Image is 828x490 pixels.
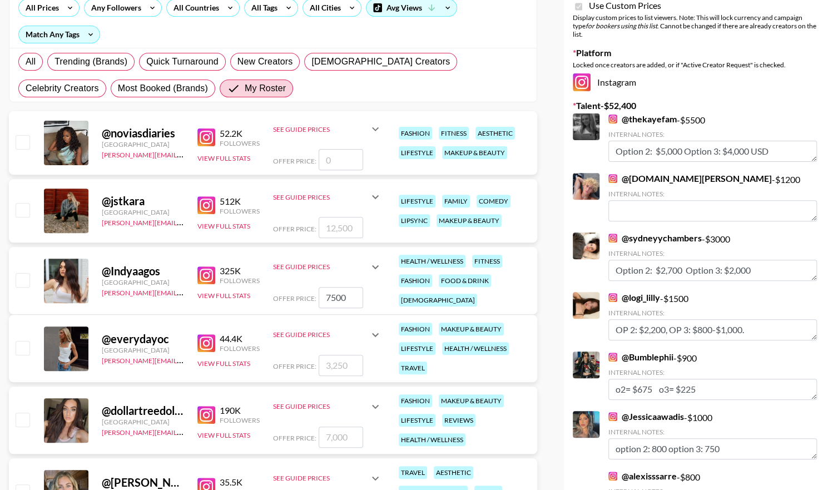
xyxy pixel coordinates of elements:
div: Followers [220,416,260,424]
div: - $ 5500 [608,113,817,162]
input: 10,250 [319,287,363,308]
button: View Full Stats [197,291,250,300]
div: lifestyle [399,195,435,207]
span: Offer Price: [273,362,316,370]
img: Instagram [608,412,617,421]
div: 325K [220,265,260,276]
div: aesthetic [475,127,515,140]
input: 7,000 [319,427,363,448]
span: My Roster [245,82,286,95]
button: View Full Stats [197,431,250,439]
span: Trending (Brands) [54,55,127,68]
textarea: option 2: 800 option 3: 750 [608,438,817,459]
div: Internal Notes: [608,190,817,198]
span: Offer Price: [273,434,316,442]
div: @ jstkara [102,194,184,208]
div: - $ 900 [608,352,817,400]
div: See Guide Prices [273,393,382,420]
div: 44.4K [220,333,260,344]
textarea: Option 2: $2,700 Option 3: $2,000 [608,260,817,281]
div: - $ 1200 [608,173,817,221]
label: Platform [573,47,819,58]
a: [PERSON_NAME][EMAIL_ADDRESS][DOMAIN_NAME] [102,216,266,227]
div: fashion [399,394,432,407]
img: Instagram [608,234,617,242]
div: See Guide Prices [273,125,369,133]
div: See Guide Prices [273,254,382,280]
span: Most Booked (Brands) [118,82,208,95]
img: Instagram [608,353,617,362]
span: New Creators [237,55,293,68]
div: comedy [477,195,510,207]
span: Offer Price: [273,225,316,233]
div: See Guide Prices [273,474,369,482]
a: @[DOMAIN_NAME][PERSON_NAME] [608,173,772,184]
div: 35.5K [220,477,260,488]
a: @logi_lilly [608,292,660,303]
textarea: Option 2: $5,000 Option 3: $4,000 USD [608,141,817,162]
span: Quick Turnaround [146,55,219,68]
div: [DEMOGRAPHIC_DATA] [399,294,477,306]
div: health / wellness [399,433,465,446]
div: - $ 1000 [608,411,817,459]
div: fitness [439,127,469,140]
div: travel [399,466,427,479]
img: Instagram [608,174,617,183]
div: [GEOGRAPHIC_DATA] [102,208,184,216]
div: See Guide Prices [273,402,369,410]
div: See Guide Prices [273,184,382,210]
img: Instagram [608,115,617,123]
div: Followers [220,276,260,285]
button: View Full Stats [197,359,250,368]
span: Offer Price: [273,294,316,303]
div: @ everydayoc [102,332,184,346]
div: Internal Notes: [608,428,817,436]
img: Instagram [197,196,215,214]
div: @ noviasdiaries [102,126,184,140]
div: health / wellness [399,255,465,268]
div: makeup & beauty [439,394,504,407]
div: travel [399,362,427,374]
div: Followers [220,139,260,147]
div: @ [PERSON_NAME].[PERSON_NAME] [102,476,184,489]
div: Internal Notes: [608,130,817,138]
img: Instagram [608,293,617,302]
div: fitness [472,255,502,268]
div: fashion [399,274,432,287]
div: See Guide Prices [273,321,382,348]
div: lipsync [399,214,430,227]
span: Celebrity Creators [26,82,99,95]
textarea: OP 2: $2,200, OP 3: $800-$1,000. [608,319,817,340]
div: Internal Notes: [608,368,817,377]
a: [PERSON_NAME][EMAIL_ADDRESS][DOMAIN_NAME] [102,286,266,297]
a: [PERSON_NAME][EMAIL_ADDRESS][DOMAIN_NAME] [102,426,266,437]
div: 52.2K [220,128,260,139]
div: lifestyle [399,342,435,355]
img: Instagram [608,472,617,481]
div: Internal Notes: [608,309,817,317]
label: Talent - $ 52,400 [573,100,819,111]
input: 0 [319,149,363,170]
input: 12,500 [319,217,363,238]
div: [GEOGRAPHIC_DATA] [102,418,184,426]
div: lifestyle [399,414,435,427]
div: [GEOGRAPHIC_DATA] [102,346,184,354]
div: fashion [399,323,432,335]
div: food & drink [439,274,491,287]
button: View Full Stats [197,154,250,162]
textarea: o2= $675 o3= $225 [608,379,817,400]
img: Instagram [197,128,215,146]
a: @sydneyychambers [608,232,702,244]
a: @thekayefam [608,113,677,125]
img: Instagram [197,266,215,284]
div: aesthetic [434,466,473,479]
a: @alexisssarre [608,471,677,482]
div: 190K [220,405,260,416]
div: makeup & beauty [437,214,502,227]
div: Display custom prices to list viewers. Note: This will lock currency and campaign type . Cannot b... [573,13,819,38]
div: [GEOGRAPHIC_DATA] [102,140,184,149]
div: Followers [220,207,260,215]
div: Internal Notes: [608,249,817,258]
div: [GEOGRAPHIC_DATA] [102,278,184,286]
div: lifestyle [399,146,435,159]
